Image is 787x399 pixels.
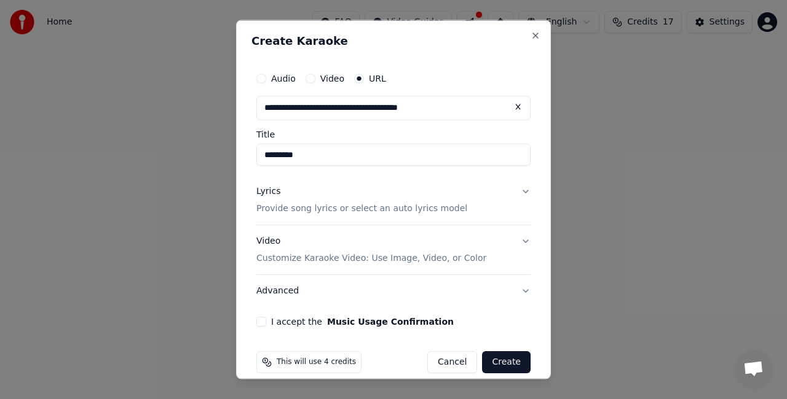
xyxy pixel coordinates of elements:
[369,74,386,83] label: URL
[327,317,454,325] button: I accept the
[256,252,486,264] p: Customize Karaoke Video: Use Image, Video, or Color
[320,74,344,83] label: Video
[271,317,454,325] label: I accept the
[256,274,531,306] button: Advanced
[427,351,477,373] button: Cancel
[482,351,531,373] button: Create
[271,74,296,83] label: Audio
[251,36,536,47] h2: Create Karaoke
[256,176,531,225] button: LyricsProvide song lyrics or select an auto lyrics model
[256,130,531,139] label: Title
[256,234,486,264] div: Video
[256,225,531,274] button: VideoCustomize Karaoke Video: Use Image, Video, or Color
[256,185,280,198] div: Lyrics
[277,357,356,366] span: This will use 4 credits
[256,202,467,214] p: Provide song lyrics or select an auto lyrics model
